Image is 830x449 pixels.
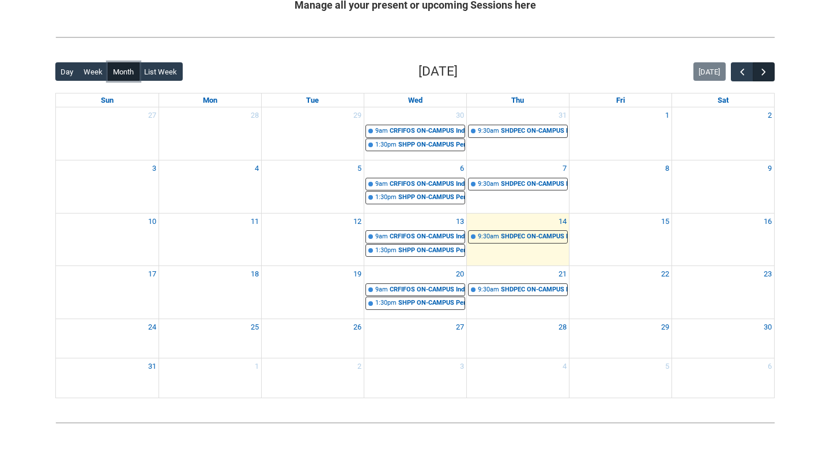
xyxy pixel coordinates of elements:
a: Go to August 21, 2025 [556,266,569,282]
a: Go to August 1, 2025 [663,107,671,124]
td: Go to August 8, 2025 [569,160,671,214]
a: Go to August 25, 2025 [248,319,261,335]
a: Go to August 5, 2025 [355,160,364,177]
a: Go to September 1, 2025 [252,358,261,375]
td: Go to August 12, 2025 [261,213,364,266]
div: 9am [375,285,388,295]
a: Go to August 19, 2025 [351,266,364,282]
td: Go to August 28, 2025 [466,319,569,358]
a: Go to July 28, 2025 [248,107,261,124]
div: SHDPEC ON-CAMPUS Design Principles, Elements & Colour Theory Group 1 STAGE 1 | Studio 10 ([PERSON... [501,232,567,242]
a: Go to August 12, 2025 [351,214,364,230]
div: CRFIFOS ON-CAMPUS Industry Foundations (Tutorial 6) | [GEOGRAPHIC_DATA].) (capacity x32ppl) | [PE... [390,179,465,189]
a: Go to August 15, 2025 [659,214,671,230]
div: CRFIFOS ON-CAMPUS Industry Foundations (Tutorial 6) | [GEOGRAPHIC_DATA].) (capacity x32ppl) | [PE... [390,232,465,242]
a: Go to August 31, 2025 [146,358,159,375]
a: Go to August 9, 2025 [765,160,774,177]
div: 9am [375,179,388,189]
td: Go to August 27, 2025 [364,319,466,358]
a: Go to September 2, 2025 [355,358,364,375]
div: SHPP ON-CAMPUS Persuasion & Representation STAGE 1 | Studio 6 ([PERSON_NAME].) (capacity x32ppl) ... [398,193,465,203]
a: Wednesday [406,93,425,107]
a: Go to September 3, 2025 [458,358,466,375]
a: Go to August 27, 2025 [454,319,466,335]
a: Go to August 14, 2025 [556,214,569,230]
img: REDU_GREY_LINE [55,417,775,429]
div: SHPP ON-CAMPUS Persuasion & Representation STAGE 1 | Studio 6 ([PERSON_NAME].) (capacity x32ppl) ... [398,246,465,256]
td: Go to August 14, 2025 [466,213,569,266]
a: Go to August 28, 2025 [556,319,569,335]
div: 9:30am [478,232,499,242]
a: Go to August 11, 2025 [248,214,261,230]
td: Go to August 3, 2025 [56,160,159,214]
td: Go to July 27, 2025 [56,107,159,160]
td: Go to August 24, 2025 [56,319,159,358]
td: Go to August 29, 2025 [569,319,671,358]
a: Go to July 30, 2025 [454,107,466,124]
td: Go to August 20, 2025 [364,266,466,319]
div: SHPP ON-CAMPUS Persuasion & Representation STAGE 1 | Studio 6 ([PERSON_NAME].) (capacity x32ppl) ... [398,298,465,308]
td: Go to July 28, 2025 [159,107,261,160]
button: Next Month [753,62,775,81]
a: Go to August 13, 2025 [454,214,466,230]
a: Go to July 31, 2025 [556,107,569,124]
td: Go to July 31, 2025 [466,107,569,160]
div: 9am [375,232,388,242]
a: Go to September 6, 2025 [765,358,774,375]
a: Go to August 30, 2025 [761,319,774,335]
button: Week [78,62,108,81]
td: Go to August 1, 2025 [569,107,671,160]
td: Go to August 22, 2025 [569,266,671,319]
td: Go to August 6, 2025 [364,160,466,214]
button: Month [108,62,139,81]
div: SHDPEC ON-CAMPUS Design Principles, Elements & Colour Theory Group 1 STAGE 1 | Studio 10 ([PERSON... [501,285,567,295]
a: Go to August 17, 2025 [146,266,159,282]
div: SHDPEC ON-CAMPUS Design Principles, Elements & Colour Theory Group 1 STAGE 1 | Studio 10 ([PERSON... [501,179,567,189]
a: Go to August 24, 2025 [146,319,159,335]
div: SHDPEC ON-CAMPUS Design Principles, Elements & Colour Theory Group 1 STAGE 1 | Studio 10 ([PERSON... [501,126,567,136]
td: Go to August 7, 2025 [466,160,569,214]
div: 1:30pm [375,140,397,150]
td: Go to September 1, 2025 [159,358,261,398]
a: Monday [201,93,220,107]
a: Go to August 26, 2025 [351,319,364,335]
a: Go to August 23, 2025 [761,266,774,282]
a: Go to August 20, 2025 [454,266,466,282]
td: Go to August 21, 2025 [466,266,569,319]
td: Go to August 19, 2025 [261,266,364,319]
button: Day [55,62,79,81]
a: Go to August 3, 2025 [150,160,159,177]
td: Go to September 6, 2025 [671,358,774,398]
button: List Week [139,62,183,81]
a: Go to August 8, 2025 [663,160,671,177]
h2: [DATE] [418,62,458,81]
div: 9:30am [478,285,499,295]
td: Go to August 31, 2025 [56,358,159,398]
td: Go to August 17, 2025 [56,266,159,319]
div: 1:30pm [375,246,397,256]
td: Go to September 5, 2025 [569,358,671,398]
td: Go to August 23, 2025 [671,266,774,319]
a: Thursday [509,93,526,107]
td: Go to July 29, 2025 [261,107,364,160]
a: Go to July 27, 2025 [146,107,159,124]
td: Go to August 18, 2025 [159,266,261,319]
td: Go to September 3, 2025 [364,358,466,398]
button: [DATE] [693,62,726,81]
a: Go to August 4, 2025 [252,160,261,177]
a: Go to August 2, 2025 [765,107,774,124]
td: Go to September 2, 2025 [261,358,364,398]
td: Go to August 2, 2025 [671,107,774,160]
a: Go to September 4, 2025 [560,358,569,375]
a: Go to August 7, 2025 [560,160,569,177]
td: Go to September 4, 2025 [466,358,569,398]
td: Go to August 10, 2025 [56,213,159,266]
a: Go to August 6, 2025 [458,160,466,177]
a: Go to August 10, 2025 [146,214,159,230]
img: REDU_GREY_LINE [55,31,775,43]
td: Go to August 30, 2025 [671,319,774,358]
td: Go to August 9, 2025 [671,160,774,214]
div: 9:30am [478,179,499,189]
div: 9:30am [478,126,499,136]
div: SHPP ON-CAMPUS Persuasion & Representation STAGE 1 | Studio 6 ([PERSON_NAME].) (capacity x32ppl) ... [398,140,465,150]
